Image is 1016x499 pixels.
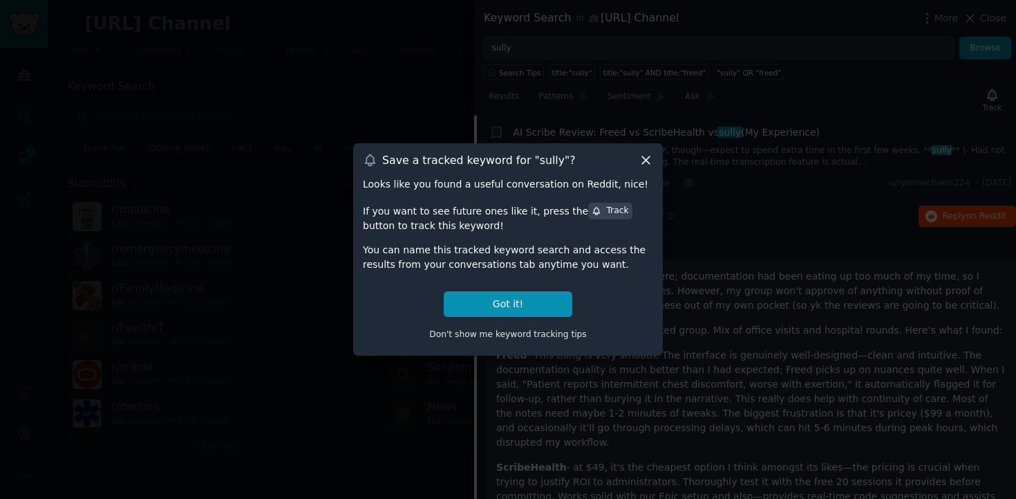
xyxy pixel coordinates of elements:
div: Looks like you found a useful conversation on Reddit, nice! [363,177,653,192]
div: If you want to see future ones like it, press the button to track this keyword! [363,201,653,233]
h3: Save a tracked keyword for " sully "? [382,153,576,167]
div: Track [592,205,628,217]
button: Got it! [444,291,572,317]
span: Don't show me keyword tracking tips [429,329,587,339]
div: You can name this tracked keyword search and access the results from your conversations tab anyti... [363,243,653,272]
